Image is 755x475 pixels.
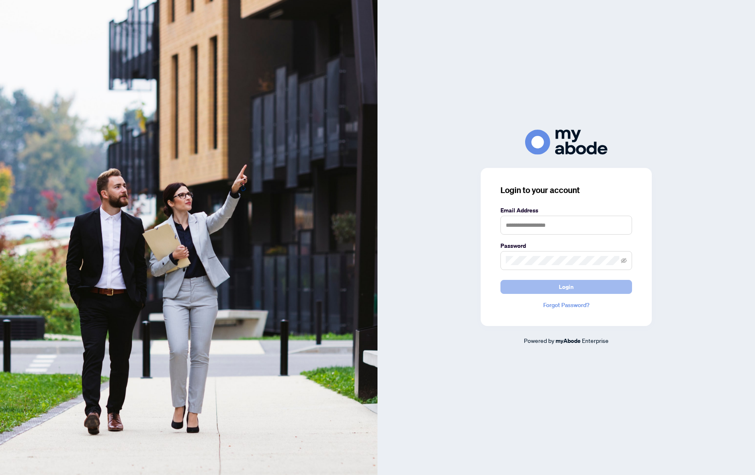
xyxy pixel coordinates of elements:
[500,184,632,196] h3: Login to your account
[556,336,581,345] a: myAbode
[500,206,632,215] label: Email Address
[500,280,632,294] button: Login
[582,337,609,344] span: Enterprise
[500,300,632,310] a: Forgot Password?
[559,280,574,293] span: Login
[621,258,627,263] span: eye-invisible
[524,337,554,344] span: Powered by
[525,130,607,155] img: ma-logo
[500,241,632,250] label: Password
